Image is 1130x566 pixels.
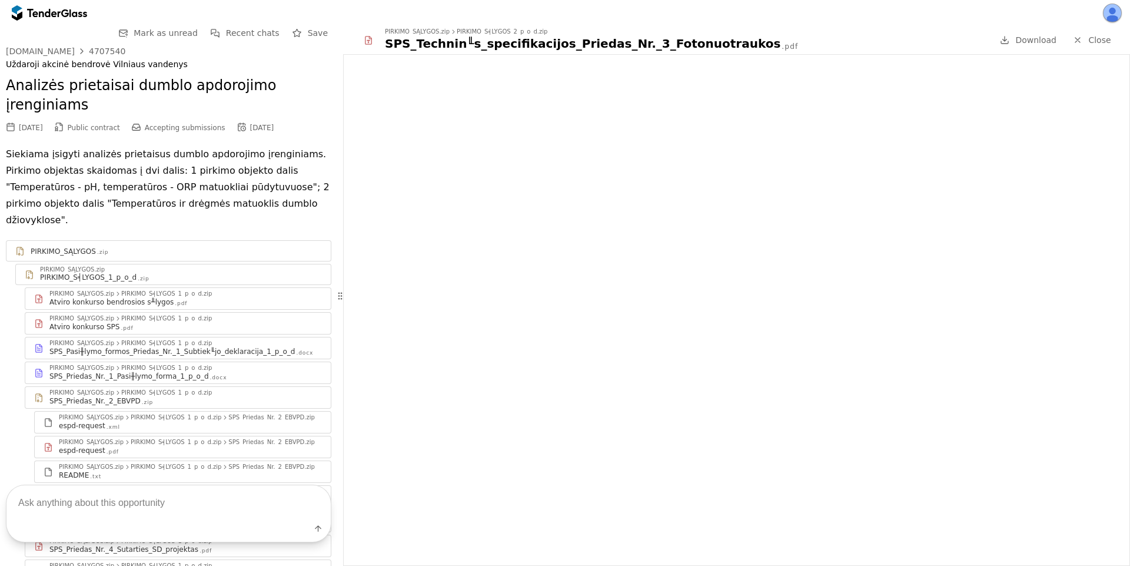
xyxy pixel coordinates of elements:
[49,372,209,381] div: SPS_Priedas_Nr._1_Pasi╫lymo_forma_1_p_o_d
[6,146,331,229] p: Siekiama įsigyti analizės prietaisus dumblo apdorojimo įrenginiams. Pirkimo objektas skaidomas į ...
[210,374,227,382] div: .docx
[996,33,1060,48] a: Download
[49,340,114,346] div: PIRKIMO_SĄLYGOS.zip
[207,26,283,41] button: Recent chats
[121,316,212,322] div: PIRKIMO_S╡LYGOS_1_p_o_d.zip
[34,436,331,458] a: PIRKIMO_SĄLYGOS.zipPIRKIMO_S╡LYGOS_1_p_o_d.zipSPS_Priedas_Nr._2_EBVPD.zipespd-request.pdf
[134,28,198,38] span: Mark as unread
[49,316,114,322] div: PIRKIMO_SĄLYGOS.zip
[49,291,114,297] div: PIRKIMO_SĄLYGOS.zip
[226,28,280,38] span: Recent chats
[49,297,174,307] div: Atviro konkurso bendrosios s╨lygos
[107,423,120,431] div: .xml
[25,362,331,384] a: PIRKIMO_SĄLYGOS.zipPIRKIMO_S╡LYGOS_1_p_o_d.zipSPS_Priedas_Nr._1_Pasi╫lymo_forma_1_p_o_d.docx
[228,439,315,445] div: SPS_Priedas_Nr._2_EBVPD.zip
[250,124,274,132] div: [DATE]
[121,325,133,332] div: .pdf
[59,446,105,455] div: espd-request
[296,349,313,357] div: .docx
[121,365,212,371] div: PIRKIMO_S╡LYGOS_1_p_o_d.zip
[175,300,187,307] div: .pdf
[59,439,124,445] div: PIRKIMO_SĄLYGOS.zip
[49,347,295,356] div: SPS_Pasi╫lymo_formos_Priedas_Nr._1_Subtiek╙jo_deklaracija_1_p_o_d
[6,240,331,262] a: PIRKIMO_SĄLYGOS.zip
[145,124,225,132] span: Accepting submissions
[121,291,212,297] div: PIRKIMO_S╡LYGOS_1_p_o_d.zip
[457,29,547,35] div: PIRKIMO_S╡LYGOS_2_p_o_d.zip
[49,365,114,371] div: PIRKIMO_SĄLYGOS.zip
[308,28,328,38] span: Save
[25,287,331,310] a: PIRKIMO_SĄLYGOS.zipPIRKIMO_S╡LYGOS_1_p_o_d.zipAtviro konkurso bendrosios s╨lygos.pdf
[385,29,450,35] div: PIRKIMO_SĄLYGOS.zip
[49,396,141,406] div: SPS_Priedas_Nr._2_EBVPD
[121,390,212,396] div: PIRKIMO_S╡LYGOS_1_p_o_d.zip
[6,76,331,115] h2: Analizės prietaisai dumblo apdorojimo įrenginiams
[6,59,331,69] div: Uždaroji akcinė bendrovė Vilniaus vandenys
[31,247,96,256] div: PIRKIMO_SĄLYGOS
[385,35,780,52] div: SPS_Technin╙s_specifikacijos_Priedas_Nr._3_Fotonuotraukos
[1066,33,1118,48] a: Close
[97,249,108,256] div: .zip
[34,411,331,433] a: PIRKIMO_SĄLYGOS.zipPIRKIMO_S╡LYGOS_1_p_o_d.zipSPS_Priedas_Nr._2_EBVPD.zipespd-request.xml
[15,264,331,285] a: PIRKIMO_SĄLYGOS.zipPIRKIMO_S╡LYGOS_1_p_o_d.zip
[68,124,120,132] span: Public contract
[115,26,201,41] button: Mark as unread
[25,386,331,409] a: PIRKIMO_SĄLYGOS.zipPIRKIMO_S╡LYGOS_1_p_o_d.zipSPS_Priedas_Nr._2_EBVPD.zip
[121,340,212,346] div: PIRKIMO_S╡LYGOS_1_p_o_d.zip
[34,461,331,483] a: PIRKIMO_SĄLYGOS.zipPIRKIMO_S╡LYGOS_1_p_o_d.zipSPS_Priedas_Nr._2_EBVPD.zipREADME.txt
[25,337,331,359] a: PIRKIMO_SĄLYGOS.zipPIRKIMO_S╡LYGOS_1_p_o_d.zipSPS_Pasi╫lymo_formos_Priedas_Nr._1_Subtiek╙jo_dekla...
[6,47,75,55] div: [DOMAIN_NAME]
[782,42,798,52] div: .pdf
[59,421,105,431] div: espd-request
[142,399,153,406] div: .zip
[1088,35,1111,45] span: Close
[131,439,221,445] div: PIRKIMO_S╡LYGOS_1_p_o_d.zip
[107,448,119,456] div: .pdf
[40,273,137,282] div: PIRKIMO_S╡LYGOS_1_p_o_d
[1015,35,1056,45] span: Download
[6,47,125,56] a: [DOMAIN_NAME]4707540
[49,390,114,396] div: PIRKIMO_SĄLYGOS.zip
[19,124,43,132] div: [DATE]
[138,275,149,283] div: .zip
[228,415,315,421] div: SPS_Priedas_Nr._2_EBVPD.zip
[25,312,331,335] a: PIRKIMO_SĄLYGOS.zipPIRKIMO_S╡LYGOS_1_p_o_d.zipAtviro konkurso SPS.pdf
[289,26,331,41] button: Save
[59,415,124,421] div: PIRKIMO_SĄLYGOS.zip
[49,322,119,332] div: Atviro konkurso SPS
[89,47,125,55] div: 4707540
[40,267,105,273] div: PIRKIMO_SĄLYGOS.zip
[131,415,221,421] div: PIRKIMO_S╡LYGOS_1_p_o_d.zip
